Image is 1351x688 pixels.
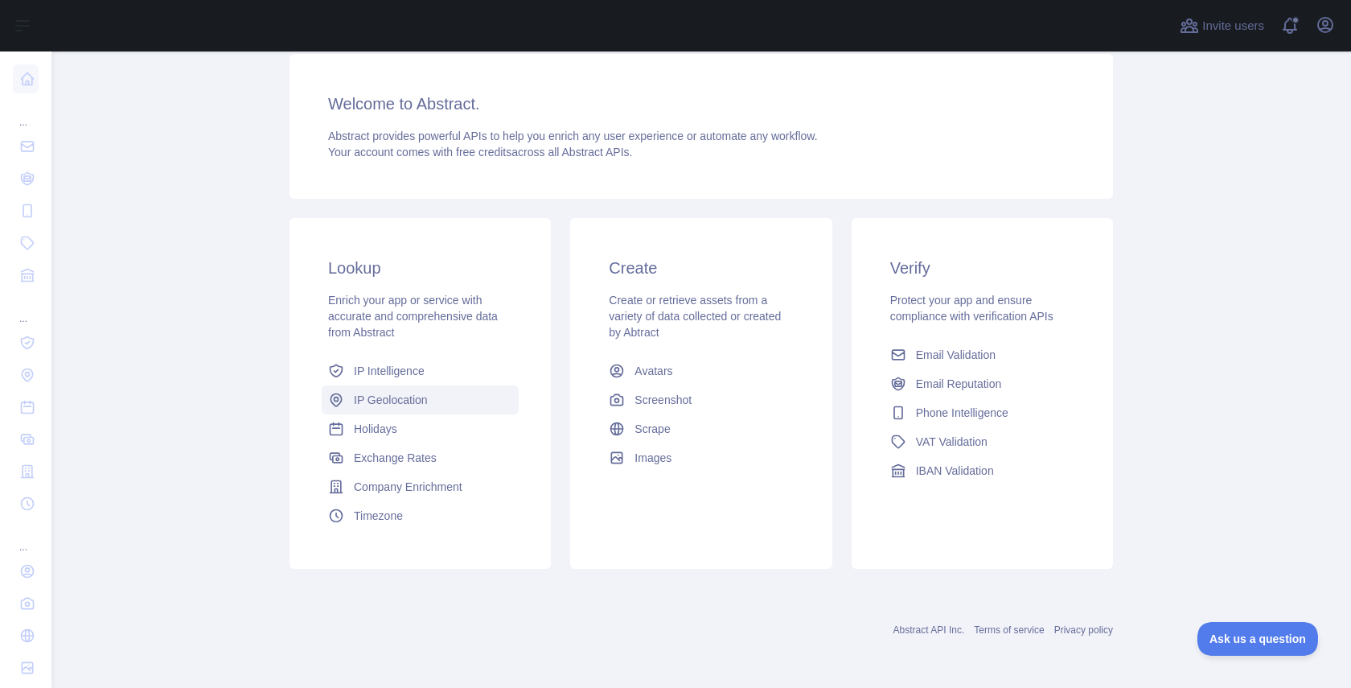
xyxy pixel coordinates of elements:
[13,293,39,325] div: ...
[634,421,670,437] span: Scrape
[328,294,498,339] span: Enrich your app or service with accurate and comprehensive data from Abstract
[884,369,1081,398] a: Email Reputation
[1054,624,1113,636] a: Privacy policy
[328,130,818,142] span: Abstract provides powerful APIs to help you enrich any user experience or automate any workflow.
[916,347,996,363] span: Email Validation
[322,414,519,443] a: Holidays
[322,501,519,530] a: Timezone
[354,508,403,524] span: Timezone
[354,421,397,437] span: Holidays
[884,398,1081,427] a: Phone Intelligence
[893,624,965,636] a: Abstract API Inc.
[328,146,632,159] span: Your account comes with across all Abstract APIs.
[13,521,39,554] div: ...
[602,443,799,472] a: Images
[354,479,462,495] span: Company Enrichment
[602,356,799,385] a: Avatars
[634,450,671,466] span: Images
[974,624,1044,636] a: Terms of service
[916,463,994,479] span: IBAN Validation
[13,97,39,129] div: ...
[328,93,1074,115] h3: Welcome to Abstract.
[322,443,519,472] a: Exchange Rates
[609,294,781,339] span: Create or retrieve assets from a variety of data collected or created by Abtract
[884,340,1081,369] a: Email Validation
[322,472,519,501] a: Company Enrichment
[634,392,692,408] span: Screenshot
[328,257,512,279] h3: Lookup
[916,434,988,450] span: VAT Validation
[884,456,1081,485] a: IBAN Validation
[322,385,519,414] a: IP Geolocation
[890,294,1053,323] span: Protect your app and ensure compliance with verification APIs
[456,146,511,159] span: free credits
[916,405,1008,421] span: Phone Intelligence
[602,385,799,414] a: Screenshot
[322,356,519,385] a: IP Intelligence
[1202,17,1264,35] span: Invite users
[634,363,672,379] span: Avatars
[884,427,1081,456] a: VAT Validation
[1176,13,1267,39] button: Invite users
[354,392,428,408] span: IP Geolocation
[890,257,1074,279] h3: Verify
[1197,622,1319,656] iframe: Toggle Customer Support
[609,257,793,279] h3: Create
[354,450,437,466] span: Exchange Rates
[354,363,425,379] span: IP Intelligence
[602,414,799,443] a: Scrape
[916,376,1002,392] span: Email Reputation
